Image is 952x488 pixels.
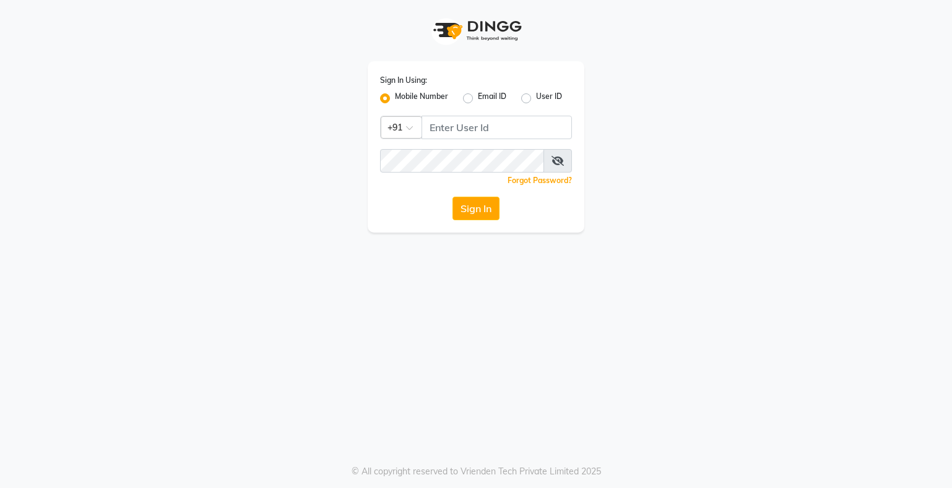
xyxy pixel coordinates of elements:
a: Forgot Password? [508,176,572,185]
label: Sign In Using: [380,75,427,86]
input: Username [380,149,544,173]
input: Username [422,116,572,139]
img: logo1.svg [426,12,526,49]
label: Mobile Number [395,91,448,106]
button: Sign In [452,197,500,220]
label: Email ID [478,91,506,106]
label: User ID [536,91,562,106]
